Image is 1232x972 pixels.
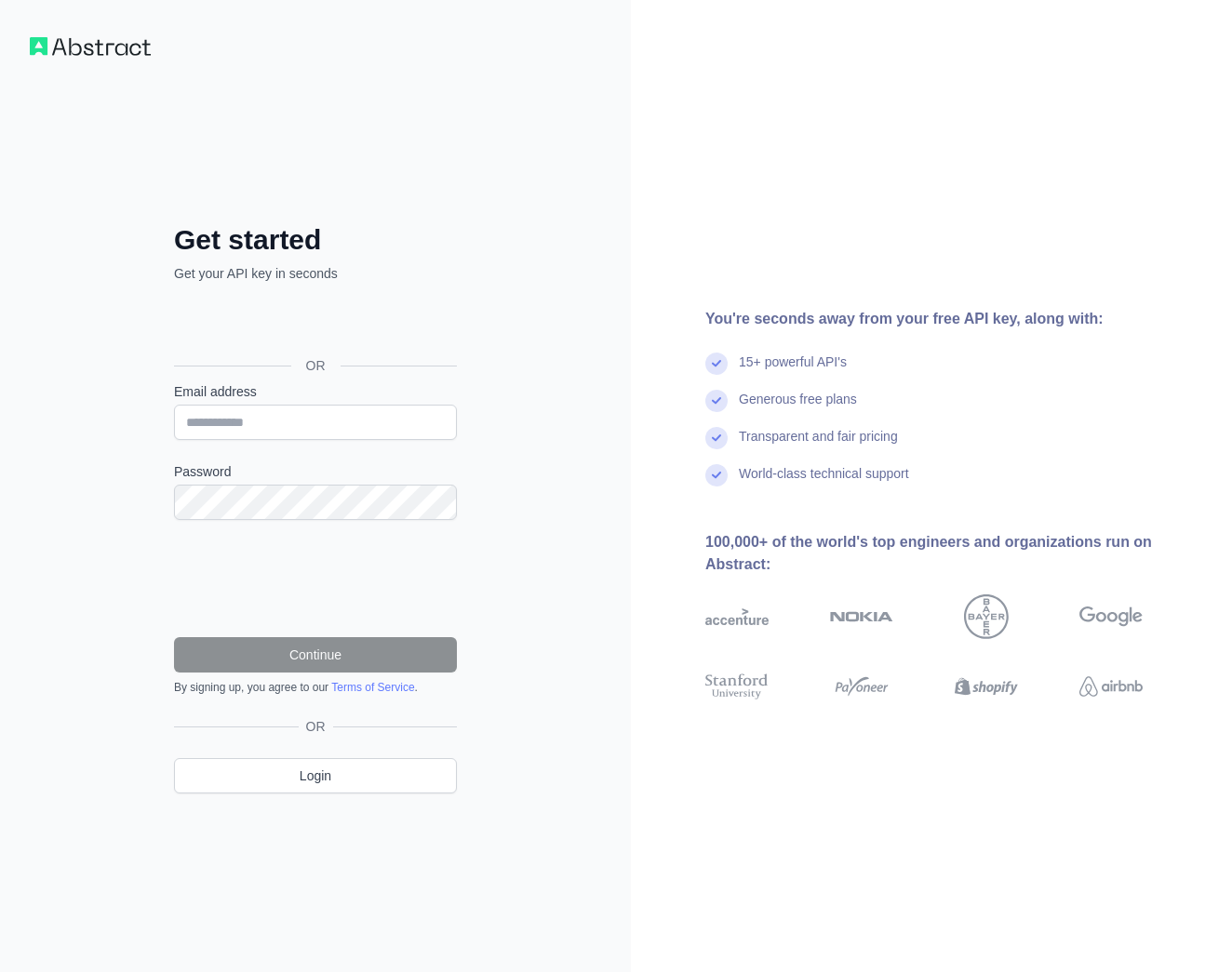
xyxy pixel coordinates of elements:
[830,671,893,702] img: payoneer
[705,308,1202,330] div: You're seconds away from your free API key, along with:
[1079,671,1143,702] img: airbnb
[165,303,462,344] iframe: Botão Iniciar sessão com o Google
[830,594,893,639] img: nokia
[174,758,457,793] a: Login
[174,680,457,695] div: By signing up, you agree to our .
[174,462,457,481] label: Password
[705,353,728,375] img: check mark
[705,531,1202,576] div: 100,000+ of the world's top engineers and organizations run on Abstract:
[964,594,1009,639] img: bayer
[705,594,769,639] img: accenture
[739,390,857,427] div: Generous free plans
[174,542,457,615] iframe: reCAPTCHA
[174,637,457,672] button: Continue
[705,464,728,486] img: check mark
[705,390,728,412] img: check mark
[739,427,898,464] div: Transparent and fair pricing
[739,464,909,501] div: World-class technical support
[174,382,457,401] label: Email address
[174,223,457,257] h2: Get started
[739,353,847,390] div: 15+ powerful API's
[1079,594,1143,639] img: google
[955,671,1018,702] img: shopify
[291,356,341,375] span: OR
[705,671,769,702] img: stanford university
[331,681,414,694] a: Terms of Service
[299,717,333,736] span: OR
[30,37,151,56] img: Workflow
[174,264,457,283] p: Get your API key in seconds
[174,303,453,344] div: Inicie sessão com o Google. Abre num novo separador
[705,427,728,449] img: check mark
